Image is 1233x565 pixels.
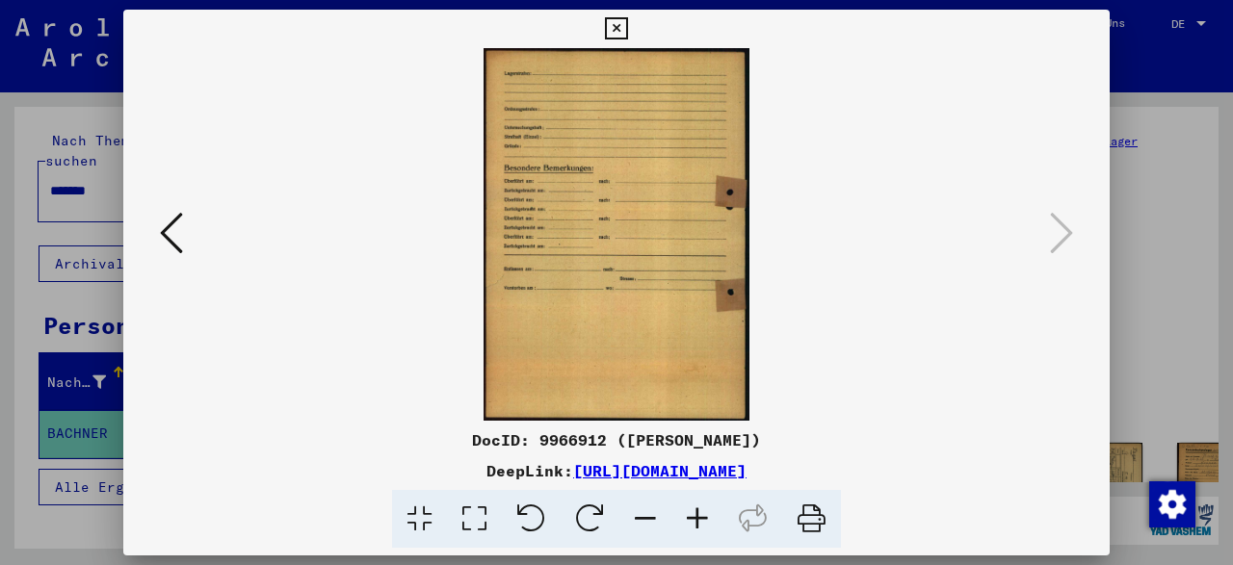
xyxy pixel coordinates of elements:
div: DeepLink: [123,459,1110,482]
div: DocID: 9966912 ([PERSON_NAME]) [123,428,1110,451]
img: Zustimmung ändern [1149,481,1195,527]
div: Zustimmung ändern [1148,480,1194,526]
img: 002.jpg [189,48,1044,421]
a: [URL][DOMAIN_NAME] [573,461,747,480]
